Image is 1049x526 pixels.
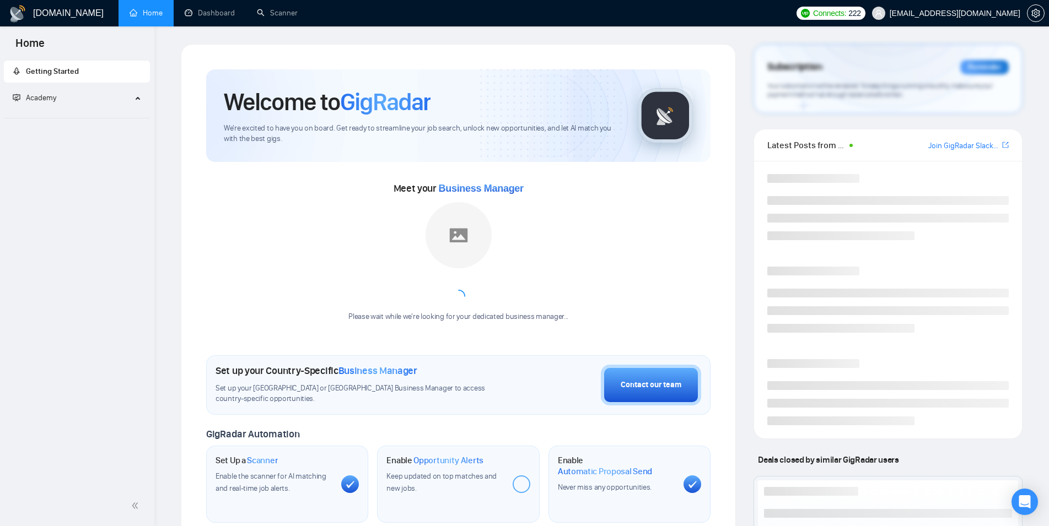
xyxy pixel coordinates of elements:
span: 222 [848,7,860,19]
span: Latest Posts from the GigRadar Community [767,138,846,152]
span: fund-projection-screen [13,94,20,101]
span: loading [450,288,467,305]
h1: Enable [558,455,675,476]
div: Please wait while we're looking for your dedicated business manager... [342,312,575,322]
span: Keep updated on top matches and new jobs. [386,471,497,493]
span: Meet your [394,182,524,194]
a: export [1002,140,1009,150]
span: Connects: [813,7,846,19]
span: Set up your [GEOGRAPHIC_DATA] or [GEOGRAPHIC_DATA] Business Manager to access country-specific op... [216,383,507,404]
img: gigradar-logo.png [638,88,693,143]
button: Contact our team [601,365,701,405]
a: searchScanner [257,8,298,18]
span: user [875,9,883,17]
span: export [1002,140,1009,149]
div: Reminder [960,60,1009,74]
div: Contact our team [621,379,681,391]
span: Opportunity Alerts [413,455,483,466]
li: Academy Homepage [4,113,150,121]
span: Automatic Proposal Send [558,466,652,477]
span: GigRadar [340,87,431,117]
span: Academy [13,93,56,102]
a: homeHome [130,8,163,18]
img: logo [9,5,26,23]
img: placeholder.png [426,202,492,268]
span: setting [1028,9,1044,18]
span: Home [7,35,53,58]
span: Enable the scanner for AI matching and real-time job alerts. [216,471,326,493]
span: GigRadar Automation [206,428,299,440]
h1: Set Up a [216,455,278,466]
span: We're excited to have you on board. Get ready to streamline your job search, unlock new opportuni... [224,123,620,144]
span: Deals closed by similar GigRadar users [754,450,903,469]
span: Business Manager [338,365,417,377]
div: Open Intercom Messenger [1012,489,1038,515]
span: Business Manager [439,183,524,194]
h1: Welcome to [224,87,431,117]
button: setting [1027,4,1045,22]
span: rocket [13,67,20,75]
span: Academy [26,93,56,102]
span: Scanner [247,455,278,466]
span: Getting Started [26,67,79,76]
h1: Enable [386,455,483,466]
span: Subscription [767,58,822,77]
a: setting [1027,9,1045,18]
li: Getting Started [4,61,150,83]
a: dashboardDashboard [185,8,235,18]
h1: Set up your Country-Specific [216,365,417,377]
span: Your subscription will be renewed. To keep things running smoothly, make sure your payment method... [767,82,992,99]
a: Join GigRadar Slack Community [928,140,1000,152]
img: upwork-logo.png [801,9,810,18]
span: Never miss any opportunities. [558,482,652,492]
span: double-left [131,500,142,511]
